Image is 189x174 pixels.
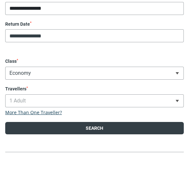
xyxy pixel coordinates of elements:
label: Travellers [5,86,184,92]
span: 1 Adult [6,95,183,107]
button: Search [5,122,184,134]
span: 1 Adult [5,94,184,107]
span: Economy [6,67,183,79]
span: Economy [5,67,184,80]
label: Return Date [5,21,184,27]
label: Class [5,59,184,64]
a: More Than One Traveller? [5,110,62,115]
